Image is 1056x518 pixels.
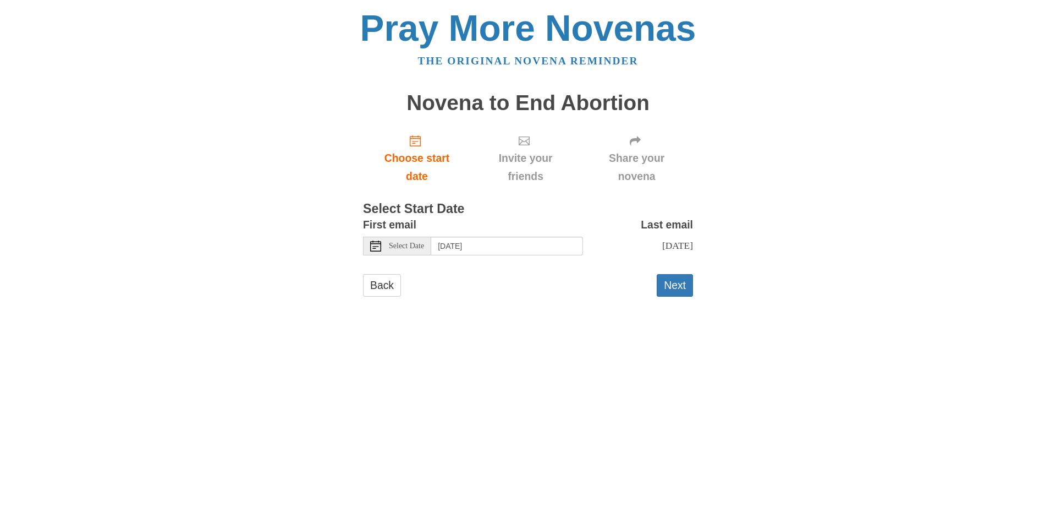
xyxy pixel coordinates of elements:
[418,55,639,67] a: The original novena reminder
[363,216,416,234] label: First email
[374,149,460,186] span: Choose start date
[363,91,693,115] h1: Novena to End Abortion
[641,216,693,234] label: Last email
[580,126,693,191] div: Click "Next" to confirm your start date first.
[363,274,401,297] a: Back
[360,8,696,48] a: Pray More Novenas
[591,149,682,186] span: Share your novena
[471,126,580,191] div: Click "Next" to confirm your start date first.
[482,149,569,186] span: Invite your friends
[662,240,693,251] span: [DATE]
[363,126,471,191] a: Choose start date
[389,242,424,250] span: Select Date
[363,202,693,216] h3: Select Start Date
[657,274,693,297] button: Next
